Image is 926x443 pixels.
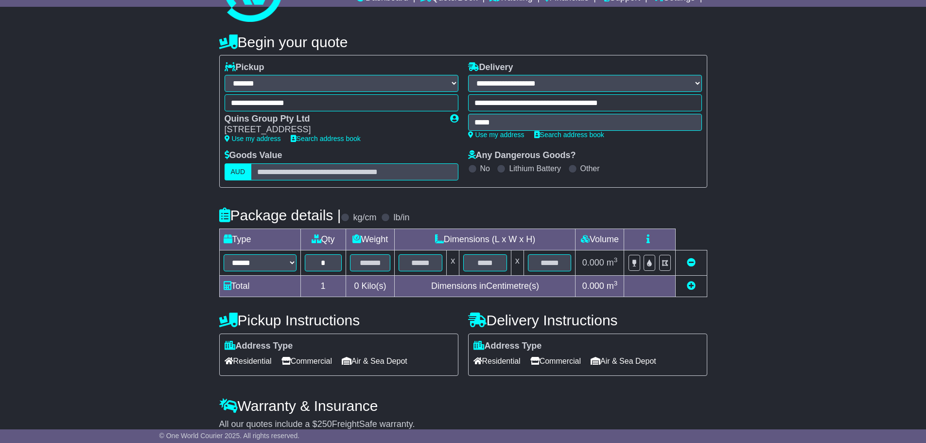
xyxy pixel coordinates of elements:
label: Lithium Battery [509,164,561,173]
h4: Pickup Instructions [219,312,458,328]
span: © One World Courier 2025. All rights reserved. [159,432,300,440]
span: 0.000 [582,258,604,267]
div: Quins Group Pty Ltd [225,114,440,124]
td: Kilo(s) [346,275,395,297]
label: lb/in [393,213,409,223]
span: 0.000 [582,281,604,291]
td: Dimensions in Centimetre(s) [395,275,576,297]
span: Commercial [530,354,581,369]
span: 250 [317,419,332,429]
sup: 3 [614,256,618,264]
a: Remove this item [687,258,696,267]
span: Commercial [281,354,332,369]
label: kg/cm [353,213,376,223]
label: Delivery [468,62,513,73]
td: Dimensions (L x W x H) [395,229,576,250]
label: Other [580,164,600,173]
td: Total [219,275,300,297]
span: Air & Sea Depot [591,354,656,369]
div: All our quotes include a $ FreightSafe warranty. [219,419,707,430]
h4: Delivery Instructions [468,312,707,328]
label: Goods Value [225,150,282,161]
td: x [447,250,459,275]
label: AUD [225,163,252,180]
a: Use my address [225,135,281,142]
h4: Package details | [219,207,341,223]
label: Pickup [225,62,264,73]
label: Any Dangerous Goods? [468,150,576,161]
span: Air & Sea Depot [342,354,407,369]
span: Residential [473,354,521,369]
span: m [607,258,618,267]
td: x [511,250,524,275]
div: [STREET_ADDRESS] [225,124,440,135]
label: Address Type [225,341,293,352]
span: 0 [354,281,359,291]
span: m [607,281,618,291]
h4: Warranty & Insurance [219,398,707,414]
a: Search address book [291,135,361,142]
a: Add new item [687,281,696,291]
td: Volume [576,229,624,250]
label: Address Type [473,341,542,352]
td: Type [219,229,300,250]
td: Qty [300,229,346,250]
a: Search address book [534,131,604,139]
td: 1 [300,275,346,297]
label: No [480,164,490,173]
h4: Begin your quote [219,34,707,50]
a: Use my address [468,131,524,139]
span: Residential [225,354,272,369]
td: Weight [346,229,395,250]
sup: 3 [614,280,618,287]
